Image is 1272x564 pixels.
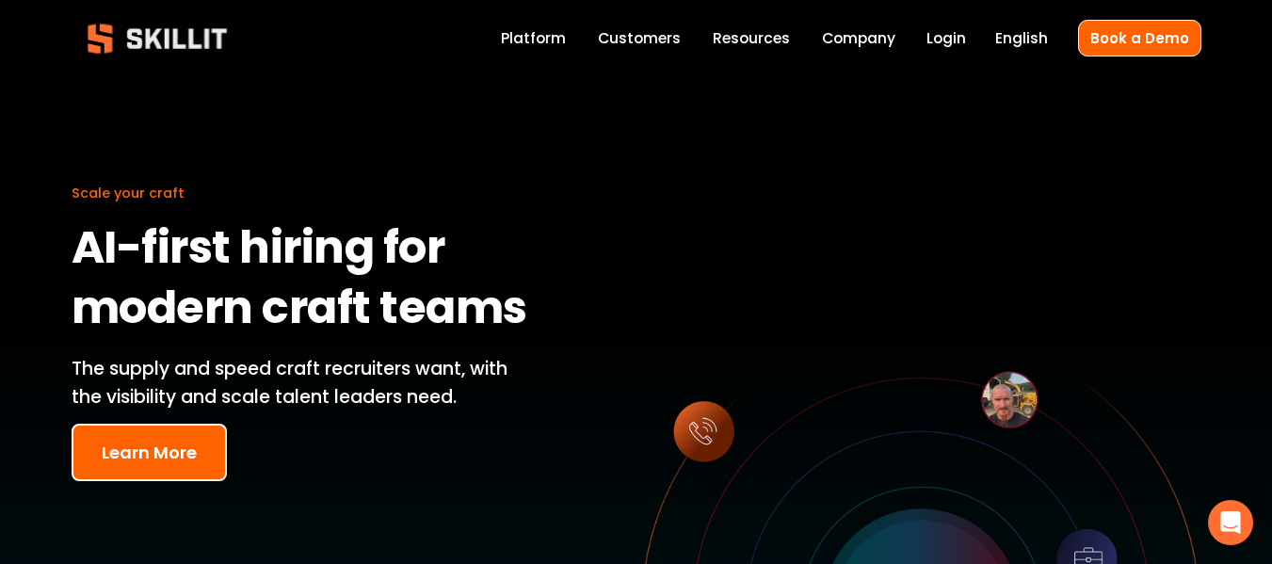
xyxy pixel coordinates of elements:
strong: AI-first hiring for modern craft teams [72,213,527,350]
span: Scale your craft [72,184,185,202]
div: Open Intercom Messenger [1208,500,1253,545]
a: Customers [598,26,681,52]
button: Learn More [72,424,227,481]
div: language picker [995,26,1048,52]
img: Skillit [72,10,243,67]
p: The supply and speed craft recruiters want, with the visibility and scale talent leaders need. [72,355,537,412]
span: English [995,27,1048,49]
span: Resources [713,27,790,49]
a: Book a Demo [1078,20,1201,56]
a: Platform [501,26,566,52]
a: folder dropdown [713,26,790,52]
a: Company [822,26,895,52]
a: Login [926,26,966,52]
